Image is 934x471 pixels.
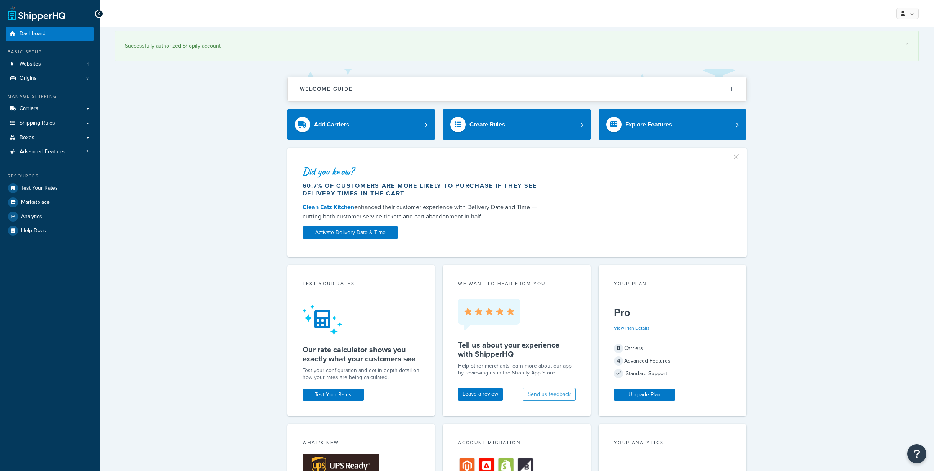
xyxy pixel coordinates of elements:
[20,135,34,141] span: Boxes
[6,57,94,71] li: Websites
[6,224,94,238] a: Help Docs
[6,173,94,179] div: Resources
[614,356,731,366] div: Advanced Features
[523,388,576,401] button: Send us feedback
[303,182,545,197] div: 60.7% of customers are more likely to purchase if they see delivery times in the cart
[300,86,353,92] h2: Welcome Guide
[303,345,420,363] h5: Our rate calculator shows you exactly what your customers see
[443,109,591,140] a: Create Rules
[303,280,420,289] div: Test your rates
[21,228,46,234] span: Help Docs
[20,61,41,67] span: Websites
[614,389,675,401] a: Upgrade Plan
[125,41,909,51] div: Successfully authorized Shopify account
[21,213,42,220] span: Analytics
[458,363,576,376] p: Help other merchants learn more about our app by reviewing us in the Shopify App Store.
[614,343,731,354] div: Carriers
[303,203,545,221] div: enhanced their customer experience with Delivery Date and Time — cutting both customer service ti...
[907,444,926,463] button: Open Resource Center
[303,389,364,401] a: Test Your Rates
[21,185,58,192] span: Test Your Rates
[20,75,37,82] span: Origins
[6,49,94,55] div: Basic Setup
[614,325,649,332] a: View Plan Details
[614,368,731,379] div: Standard Support
[458,280,576,287] p: we want to hear from you
[6,145,94,159] li: Advanced Features
[625,119,672,130] div: Explore Features
[6,131,94,145] a: Boxes
[20,31,46,37] span: Dashboard
[314,119,349,130] div: Add Carriers
[458,388,503,401] a: Leave a review
[614,344,623,353] span: 8
[6,93,94,100] div: Manage Shipping
[303,203,354,212] a: Clean Eatz Kitchen
[469,119,505,130] div: Create Rules
[303,439,420,448] div: What's New
[21,199,50,206] span: Marketplace
[303,367,420,381] div: Test your configuration and get in-depth detail on how your rates are being calculated.
[20,120,55,126] span: Shipping Rules
[6,210,94,223] a: Analytics
[20,105,38,112] span: Carriers
[6,71,94,85] li: Origins
[303,166,545,177] div: Did you know?
[87,61,89,67] span: 1
[303,226,398,239] a: Activate Delivery Date & Time
[6,57,94,71] a: Websites1
[599,109,747,140] a: Explore Features
[906,41,909,47] a: ×
[6,102,94,116] a: Carriers
[458,439,576,448] div: Account Migration
[20,149,66,155] span: Advanced Features
[6,145,94,159] a: Advanced Features3
[287,109,435,140] a: Add Carriers
[6,181,94,195] a: Test Your Rates
[6,71,94,85] a: Origins8
[86,149,89,155] span: 3
[86,75,89,82] span: 8
[614,307,731,319] h5: Pro
[614,356,623,366] span: 4
[6,195,94,209] a: Marketplace
[614,280,731,289] div: Your Plan
[6,116,94,130] a: Shipping Rules
[288,77,746,101] button: Welcome Guide
[6,27,94,41] a: Dashboard
[458,340,576,359] h5: Tell us about your experience with ShipperHQ
[614,439,731,448] div: Your Analytics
